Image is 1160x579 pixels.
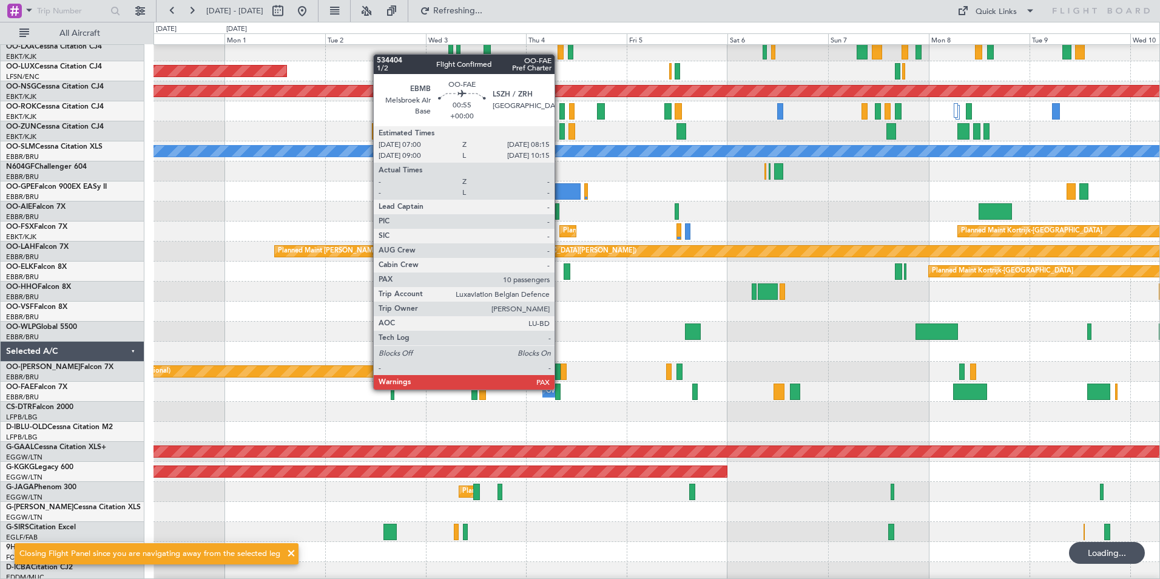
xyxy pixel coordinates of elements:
a: G-[PERSON_NAME]Cessna Citation XLS [6,504,141,511]
span: All Aircraft [32,29,128,38]
span: OO-AIE [6,203,32,211]
a: EBKT/KJK [6,132,36,141]
a: EGGW/LTN [6,473,42,482]
div: Mon 8 [929,33,1030,44]
span: OO-FSX [6,223,34,231]
a: G-SIRSCitation Excel [6,524,76,531]
a: OO-ELKFalcon 8X [6,263,67,271]
div: Planned Maint Kortrijk-[GEOGRAPHIC_DATA] [932,262,1073,280]
a: OO-ROKCessna Citation CJ4 [6,103,104,110]
span: [DATE] - [DATE] [206,5,263,16]
span: OO-GPE [6,183,35,191]
span: OO-VSF [6,303,34,311]
div: Planned Maint [GEOGRAPHIC_DATA] ([GEOGRAPHIC_DATA]) [462,482,653,501]
a: EGGW/LTN [6,513,42,522]
a: EBBR/BRU [6,393,39,402]
a: OO-VSFFalcon 8X [6,303,67,311]
span: OO-ROK [6,103,36,110]
span: OO-WLP [6,323,36,331]
span: OO-HHO [6,283,38,291]
a: EBKT/KJK [6,112,36,121]
span: N604GF [6,163,35,171]
div: Sun 31 [124,33,224,44]
div: Planned Maint [PERSON_NAME]-[GEOGRAPHIC_DATA][PERSON_NAME] ([GEOGRAPHIC_DATA][PERSON_NAME]) [278,242,636,260]
span: OO-LXA [6,43,35,50]
a: EBKT/KJK [6,232,36,242]
span: OO-FAE [6,384,34,391]
a: OO-FAEFalcon 7X [6,384,67,391]
div: Owner Melsbroek Air Base [546,382,629,401]
div: Mon 1 [224,33,325,44]
div: Tue 9 [1030,33,1130,44]
a: EBBR/BRU [6,252,39,262]
a: OO-LAHFalcon 7X [6,243,69,251]
span: Refreshing... [433,7,484,15]
a: LFPB/LBG [6,413,38,422]
button: Quick Links [951,1,1041,21]
span: G-GAAL [6,444,34,451]
button: All Aircraft [13,24,132,43]
a: OO-[PERSON_NAME]Falcon 7X [6,364,113,371]
div: Planned Maint Kortrijk-[GEOGRAPHIC_DATA] [563,222,704,240]
a: EGGW/LTN [6,493,42,502]
a: LFPB/LBG [6,433,38,442]
a: EBBR/BRU [6,273,39,282]
a: OO-WLPGlobal 5500 [6,323,77,331]
a: EBBR/BRU [6,313,39,322]
a: EBBR/BRU [6,192,39,201]
div: Loading... [1069,542,1145,564]
span: OO-[PERSON_NAME] [6,364,80,371]
span: OO-ELK [6,263,33,271]
div: [DATE] [156,24,177,35]
div: Sat 6 [727,33,828,44]
input: Trip Number [37,2,107,20]
a: G-GAALCessna Citation XLS+ [6,444,106,451]
span: D-IBLU-OLD [6,424,47,431]
a: LFSN/ENC [6,72,39,81]
div: Tue 2 [325,33,426,44]
a: EBKT/KJK [6,92,36,101]
div: [DATE] [226,24,247,35]
span: CS-DTR [6,404,32,411]
a: EBBR/BRU [6,152,39,161]
a: OO-LUXCessna Citation CJ4 [6,63,102,70]
div: Planned Maint Kortrijk-[GEOGRAPHIC_DATA] [961,222,1102,240]
a: EBBR/BRU [6,293,39,302]
a: EBBR/BRU [6,373,39,382]
a: EBBR/BRU [6,172,39,181]
a: OO-NSGCessna Citation CJ4 [6,83,104,90]
a: OO-AIEFalcon 7X [6,203,66,211]
div: Closing Flight Panel since you are navigating away from the selected leg [19,548,280,560]
img: arrow-gray.svg [384,188,391,193]
a: EGGW/LTN [6,453,42,462]
a: CS-DTRFalcon 2000 [6,404,73,411]
button: Refreshing... [414,1,487,21]
a: EBBR/BRU [6,333,39,342]
div: Thu 4 [526,33,627,44]
span: G-KGKG [6,464,35,471]
a: D-IBLU-OLDCessna Citation M2 [6,424,113,431]
a: OO-SLMCessna Citation XLS [6,143,103,151]
a: N604GFChallenger 604 [6,163,87,171]
div: Owner Melsbroek Air Base [546,362,629,381]
div: Wed 3 [426,33,527,44]
a: OO-LXACessna Citation CJ4 [6,43,102,50]
span: OO-LAH [6,243,35,251]
a: OO-HHOFalcon 8X [6,283,71,291]
a: EBKT/KJK [6,52,36,61]
div: Sun 7 [828,33,929,44]
a: G-KGKGLegacy 600 [6,464,73,471]
span: OO-SLM [6,143,35,151]
a: OO-GPEFalcon 900EX EASy II [6,183,107,191]
span: OO-NSG [6,83,36,90]
span: G-[PERSON_NAME] [6,504,73,511]
a: G-JAGAPhenom 300 [6,484,76,491]
span: G-SIRS [6,524,29,531]
div: Fri 5 [627,33,727,44]
span: OO-ZUN [6,123,36,130]
a: OO-FSXFalcon 7X [6,223,67,231]
a: EBBR/BRU [6,212,39,222]
span: G-JAGA [6,484,34,491]
div: Quick Links [976,6,1017,18]
span: OO-LUX [6,63,35,70]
